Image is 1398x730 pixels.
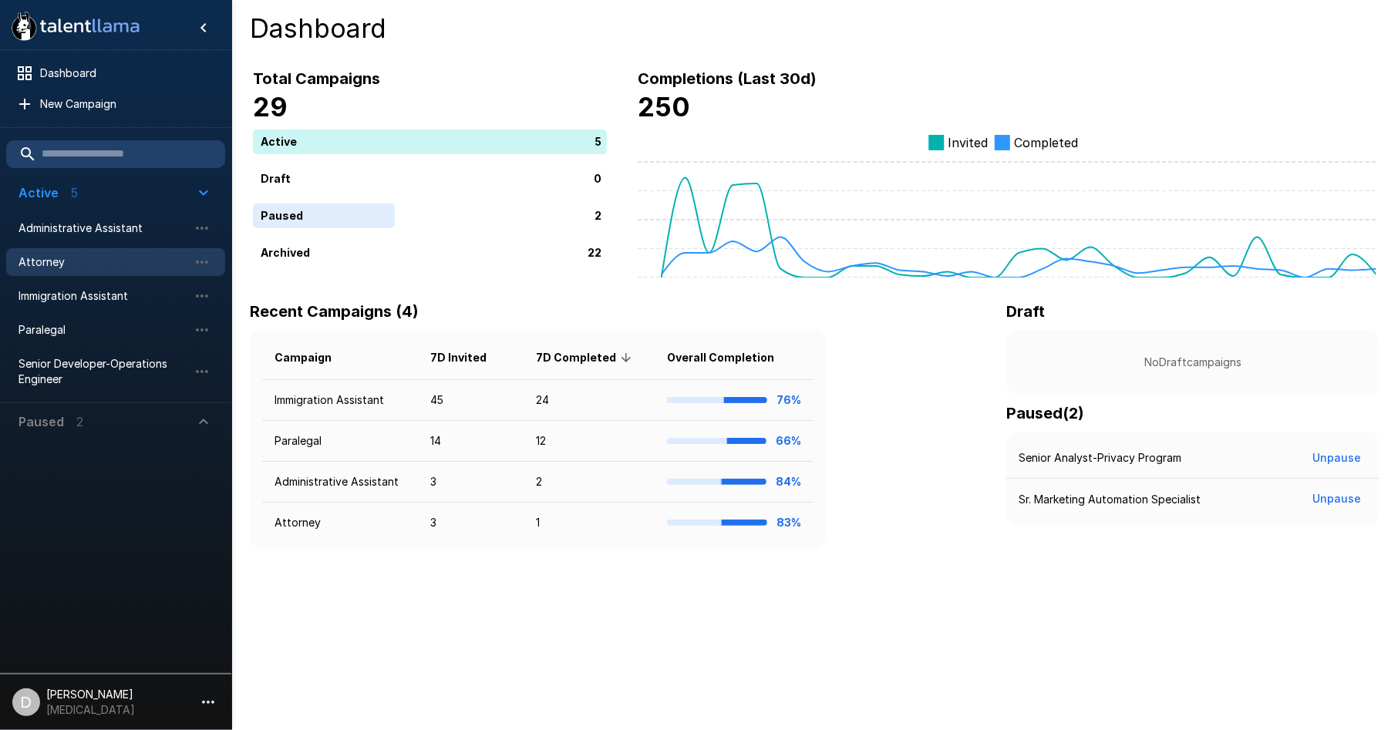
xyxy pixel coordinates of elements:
td: 1 [524,503,655,543]
td: Attorney [262,503,418,543]
td: 14 [418,421,524,462]
span: Overall Completion [667,348,794,367]
b: 29 [253,91,288,123]
b: Completions (Last 30d) [638,69,817,88]
p: 0 [594,170,601,187]
p: 5 [595,133,601,150]
p: 2 [595,207,601,224]
span: 7D Completed [536,348,636,367]
b: 250 [638,91,690,123]
b: Recent Campaigns (4) [250,302,419,321]
button: Unpause [1306,444,1367,473]
span: 7D Invited [430,348,507,367]
p: No Draft campaigns [1031,355,1355,370]
b: 84% [776,475,801,488]
b: Paused ( 2 ) [1006,404,1084,422]
p: 22 [588,244,601,261]
span: Campaign [275,348,352,367]
b: Total Campaigns [253,69,380,88]
td: Immigration Assistant [262,380,418,421]
td: 2 [524,462,655,503]
p: Sr. Marketing Automation Specialist [1019,492,1201,507]
td: 3 [418,462,524,503]
button: Unpause [1306,485,1367,513]
b: 83% [776,516,801,529]
b: 76% [776,393,801,406]
td: 45 [418,380,524,421]
b: 66% [776,434,801,447]
td: Paralegal [262,421,418,462]
b: Draft [1006,302,1045,321]
td: 24 [524,380,655,421]
td: 12 [524,421,655,462]
p: Senior Analyst-Privacy Program [1019,450,1181,466]
h4: Dashboard [250,12,1379,45]
td: Administrative Assistant [262,462,418,503]
td: 3 [418,503,524,543]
